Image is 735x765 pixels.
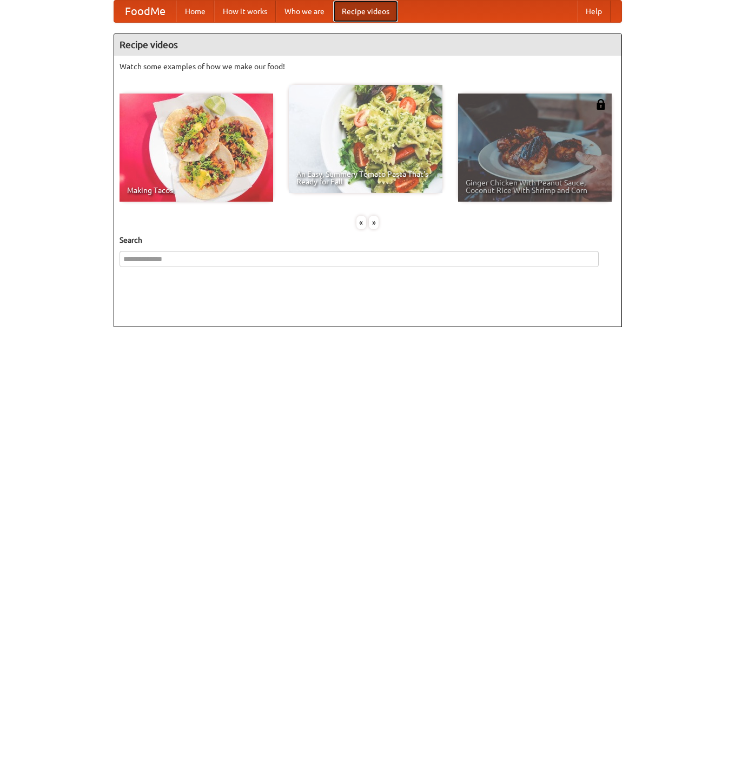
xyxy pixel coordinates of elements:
h4: Recipe videos [114,34,621,56]
div: » [369,216,379,229]
h5: Search [120,235,616,245]
div: « [356,216,366,229]
a: Help [577,1,611,22]
a: Home [176,1,214,22]
a: Making Tacos [120,94,273,202]
a: FoodMe [114,1,176,22]
a: How it works [214,1,276,22]
p: Watch some examples of how we make our food! [120,61,616,72]
a: An Easy, Summery Tomato Pasta That's Ready for Fall [289,85,442,193]
a: Recipe videos [333,1,398,22]
a: Who we are [276,1,333,22]
span: Making Tacos [127,187,266,194]
span: An Easy, Summery Tomato Pasta That's Ready for Fall [296,170,435,185]
img: 483408.png [595,99,606,110]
